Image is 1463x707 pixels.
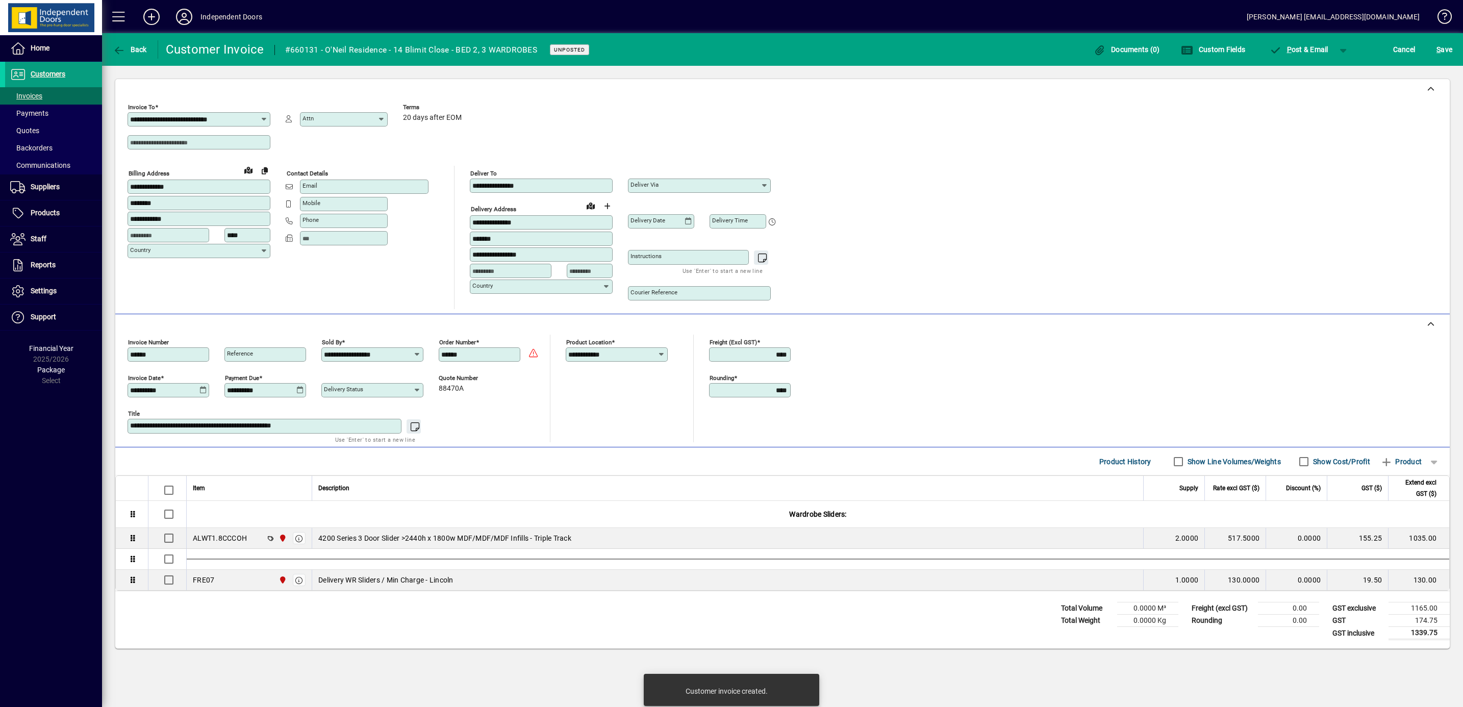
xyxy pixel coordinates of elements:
[276,533,288,544] span: Christchurch
[10,144,53,152] span: Backorders
[1327,615,1389,627] td: GST
[630,252,662,260] mat-label: Instructions
[1327,602,1389,615] td: GST exclusive
[187,501,1449,527] div: Wardrobe Sliders:
[128,374,161,382] mat-label: Invoice date
[318,575,453,585] span: Delivery WR Sliders / Min Charge - Lincoln
[1327,528,1388,549] td: 155.25
[1430,2,1450,35] a: Knowledge Base
[1311,457,1370,467] label: Show Cost/Profit
[583,197,599,214] a: View on map
[1091,40,1163,59] button: Documents (0)
[5,279,102,304] a: Settings
[1175,575,1199,585] span: 1.0000
[1247,9,1420,25] div: [PERSON_NAME] [EMAIL_ADDRESS][DOMAIN_NAME]
[1175,533,1199,543] span: 2.0000
[302,115,314,122] mat-label: Attn
[1391,40,1418,59] button: Cancel
[10,92,42,100] span: Invoices
[31,287,57,295] span: Settings
[193,533,247,543] div: ALWT1.8CCCOH
[29,344,73,352] span: Financial Year
[31,313,56,321] span: Support
[285,42,537,58] div: #660131 - O'Neil Residence - 14 Blimit Close - BED 2, 3 WARDROBES
[1179,483,1198,494] span: Supply
[1389,615,1450,627] td: 174.75
[1187,615,1258,627] td: Rounding
[710,339,757,346] mat-label: Freight (excl GST)
[1388,528,1449,549] td: 1035.00
[1327,627,1389,640] td: GST inclusive
[31,70,65,78] span: Customers
[5,226,102,252] a: Staff
[1178,40,1248,59] button: Custom Fields
[302,199,320,207] mat-label: Mobile
[5,157,102,174] a: Communications
[1117,615,1178,627] td: 0.0000 Kg
[710,374,734,382] mat-label: Rounding
[31,44,49,52] span: Home
[128,339,169,346] mat-label: Invoice number
[227,350,253,357] mat-label: Reference
[110,40,149,59] button: Back
[5,122,102,139] a: Quotes
[102,40,158,59] app-page-header-button: Back
[5,87,102,105] a: Invoices
[135,8,168,26] button: Add
[566,339,612,346] mat-label: Product location
[1389,602,1450,615] td: 1165.00
[31,183,60,191] span: Suppliers
[1056,615,1117,627] td: Total Weight
[302,182,317,189] mat-label: Email
[554,46,585,53] span: Unposted
[1287,45,1292,54] span: P
[1327,570,1388,590] td: 19.50
[302,216,319,223] mat-label: Phone
[276,574,288,586] span: Christchurch
[166,41,264,58] div: Customer Invoice
[318,483,349,494] span: Description
[10,109,48,117] span: Payments
[1258,602,1319,615] td: 0.00
[630,289,677,296] mat-label: Courier Reference
[439,375,500,382] span: Quote number
[1181,45,1245,54] span: Custom Fields
[128,410,140,417] mat-label: Title
[1211,575,1259,585] div: 130.0000
[1389,627,1450,640] td: 1339.75
[1211,533,1259,543] div: 517.5000
[128,104,155,111] mat-label: Invoice To
[1286,483,1321,494] span: Discount (%)
[322,339,342,346] mat-label: Sold by
[1187,602,1258,615] td: Freight (excl GST)
[1388,570,1449,590] td: 130.00
[5,252,102,278] a: Reports
[193,575,214,585] div: FRE07
[5,105,102,122] a: Payments
[1266,528,1327,549] td: 0.0000
[1213,483,1259,494] span: Rate excl GST ($)
[712,217,748,224] mat-label: Delivery time
[686,686,768,696] div: Customer invoice created.
[1258,615,1319,627] td: 0.00
[240,162,257,178] a: View on map
[439,385,464,393] span: 88470A
[630,217,665,224] mat-label: Delivery date
[1361,483,1382,494] span: GST ($)
[5,305,102,330] a: Support
[1375,452,1427,471] button: Product
[1395,477,1436,499] span: Extend excl GST ($)
[257,162,273,179] button: Copy to Delivery address
[1436,41,1452,58] span: ave
[31,209,60,217] span: Products
[683,265,763,276] mat-hint: Use 'Enter' to start a new line
[1266,570,1327,590] td: 0.0000
[1117,602,1178,615] td: 0.0000 M³
[200,9,262,25] div: Independent Doors
[630,181,659,188] mat-label: Deliver via
[1436,45,1441,54] span: S
[1094,45,1160,54] span: Documents (0)
[1380,453,1422,470] span: Product
[1434,40,1455,59] button: Save
[31,261,56,269] span: Reports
